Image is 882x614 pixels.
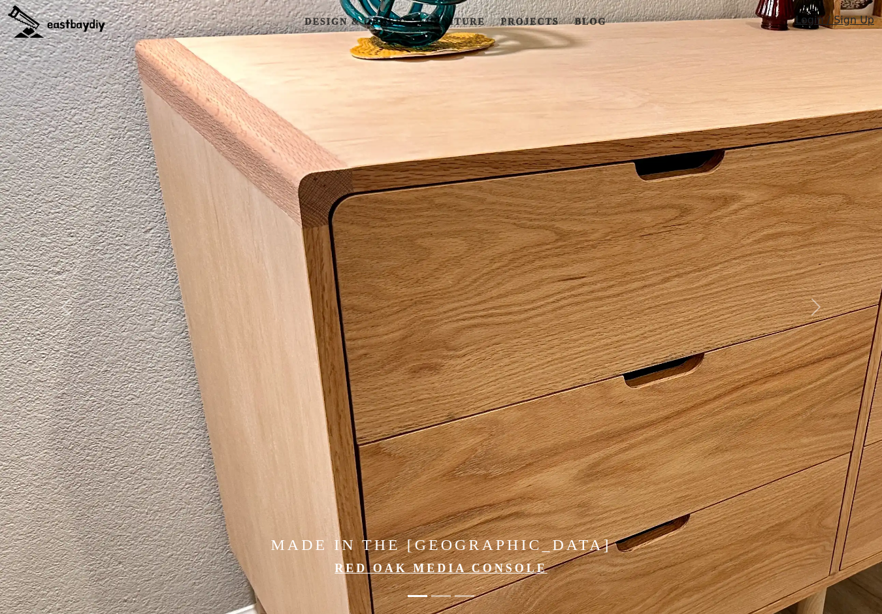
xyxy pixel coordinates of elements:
button: Made in the Bay Area [431,589,451,604]
a: Login / Sign Up [795,12,874,34]
a: Design & Order [299,10,408,34]
h4: Made in the [GEOGRAPHIC_DATA] [133,536,750,555]
button: Elevate Your Home with Handcrafted Japanese-Style Furniture [455,589,474,604]
a: Blog [570,10,612,34]
a: Projects [495,10,564,34]
button: Made in the Bay Area [408,589,427,604]
a: Furniture [414,10,490,34]
a: Red Oak Media Console [335,562,547,575]
img: eastbaydiy [8,5,105,38]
